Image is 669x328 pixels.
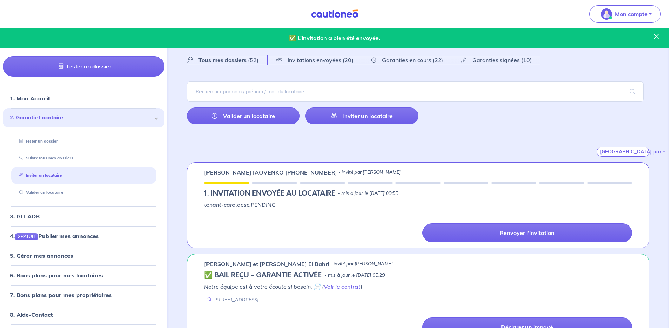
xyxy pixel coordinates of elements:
h5: ✅ BAIL REÇU - GARANTIE ACTIVÉE [204,271,322,280]
div: Valider un locataire [11,187,156,198]
div: 4.GRATUITPublier mes annonces [3,229,164,243]
button: [GEOGRAPHIC_DATA] par [597,147,649,157]
a: Valider un locataire [17,190,63,195]
p: Mon compte [615,10,648,18]
a: Invitations envoyées(20) [268,55,362,65]
span: Invitations envoyées [288,57,341,64]
div: [STREET_ADDRESS] [204,296,258,303]
a: 7. Bons plans pour mes propriétaires [10,291,112,299]
span: (10) [521,57,532,64]
em: Notre équipe est à votre écoute si besoin. 📄 ( ) [204,283,362,290]
p: - mis à jour le [DATE] 05:29 [324,272,385,279]
div: 2. Garantie Locataire [3,109,164,128]
div: state: CONTRACT-VALIDATED, Context: IN-MANAGEMENT,IN-MANAGEMENT [204,271,632,280]
span: Garanties signées [472,57,520,64]
span: (22) [433,57,443,64]
button: illu_account_valid_menu.svgMon compte [589,5,661,23]
span: search [621,82,644,101]
div: 3. GLI ADB [3,209,164,223]
div: state: PENDING, Context: [204,189,632,198]
div: 7. Bons plans pour mes propriétaires [3,288,164,302]
span: Tous mes dossiers [198,57,247,64]
h5: 1.︎ INVITATION ENVOYÉE AU LOCATAIRE [204,189,335,198]
p: Renvoyer l'invitation [500,229,555,236]
a: Voir le contrat [324,283,361,290]
div: Suivre tous mes dossiers [11,153,156,164]
div: Inviter un locataire [11,170,156,182]
a: Suivre tous mes dossiers [17,156,73,161]
a: Renvoyer l'invitation [422,223,632,242]
a: 8. Aide-Contact [10,311,53,318]
a: Garanties en cours(22) [362,55,452,65]
a: Inviter un locataire [305,107,418,124]
a: 1. Mon Accueil [10,95,50,102]
span: (52) [248,57,258,64]
img: illu_account_valid_menu.svg [601,8,612,20]
span: Garanties en cours [382,57,431,64]
img: Cautioneo [308,9,361,18]
p: [PERSON_NAME] et [PERSON_NAME] El Bahri [204,260,329,268]
p: - invité par [PERSON_NAME] [330,261,393,268]
p: [PERSON_NAME] IAOVENKO [PHONE_NUMBER] [204,168,337,177]
a: 5. Gérer mes annonces [10,252,73,259]
a: 3. GLI ADB [10,213,40,220]
a: Tester un dossier [17,139,58,144]
span: (20) [343,57,353,64]
a: Tous mes dossiers(52) [187,55,267,65]
div: Tester un dossier [11,136,156,147]
p: - invité par [PERSON_NAME] [339,169,401,176]
div: 8. Aide-Contact [3,308,164,322]
a: 4.GRATUITPublier mes annonces [10,232,99,240]
div: 5. Gérer mes annonces [3,249,164,263]
div: 6. Bons plans pour mes locataires [3,268,164,282]
p: tenant-card.desc.PENDING [204,201,632,209]
a: Garanties signées(10) [452,55,540,65]
p: - mis à jour le [DATE] 09:55 [338,190,398,197]
div: 1. Mon Accueil [3,92,164,106]
a: Inviter un locataire [17,173,62,178]
a: 6. Bons plans pour mes locataires [10,272,103,279]
span: 2. Garantie Locataire [10,114,152,122]
a: Valider un locataire [187,107,300,124]
input: Rechercher par nom / prénom / mail du locataire [187,81,644,102]
a: Tester un dossier [3,57,164,77]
